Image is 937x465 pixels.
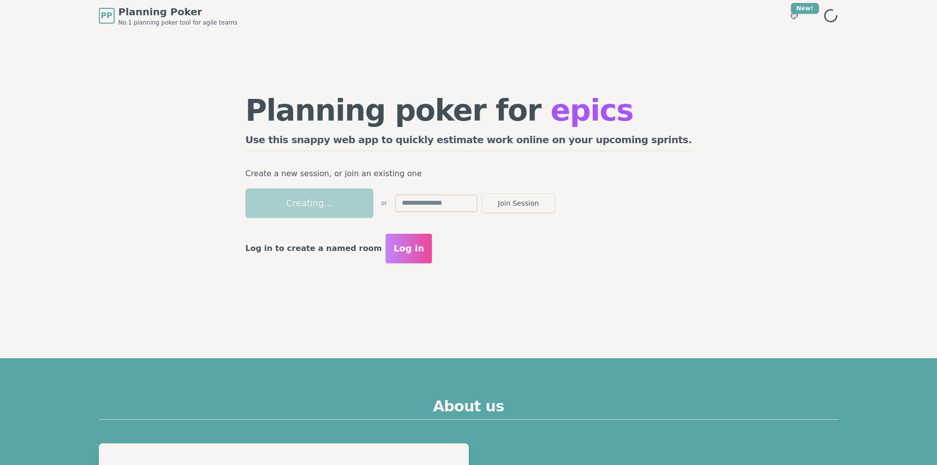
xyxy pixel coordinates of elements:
[119,5,238,19] span: Planning Poker
[245,133,692,151] h2: Use this snappy web app to quickly estimate work online on your upcoming sprints.
[99,398,839,420] h2: About us
[101,10,112,22] span: PP
[482,193,555,213] button: Join Session
[245,167,692,181] p: Create a new session, or join an existing one
[791,3,819,14] div: New!
[786,7,803,25] button: New!
[381,199,387,207] span: or
[99,5,238,27] a: PPPlanning PokerNo.1 planning poker tool for agile teams
[393,242,424,255] span: Log in
[550,93,633,127] span: epics
[245,242,382,255] p: Log in to create a named room
[245,95,692,125] h1: Planning poker for
[119,19,238,27] span: No.1 planning poker tool for agile teams
[386,234,432,263] button: Log in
